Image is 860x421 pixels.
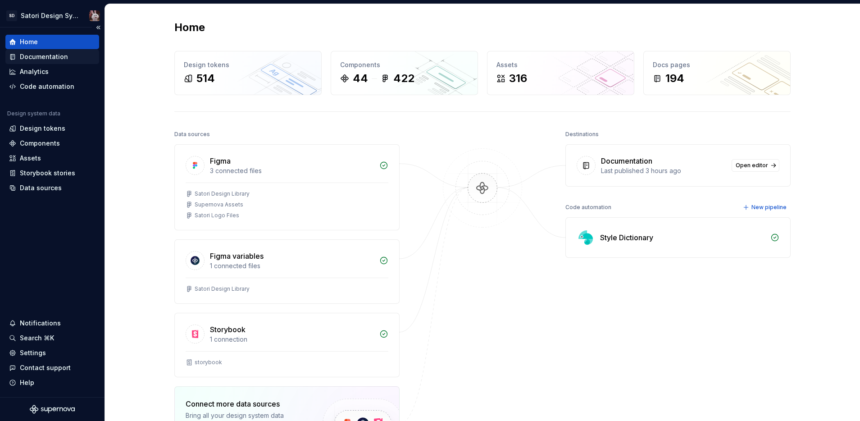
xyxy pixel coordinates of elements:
[5,181,99,195] a: Data sources
[20,378,34,387] div: Help
[5,375,99,390] button: Help
[20,82,74,91] div: Code automation
[5,136,99,151] a: Components
[210,335,374,344] div: 1 connection
[195,359,222,366] div: storybook
[487,51,634,95] a: Assets316
[186,398,307,409] div: Connect more data sources
[20,334,54,343] div: Search ⌘K
[210,156,231,166] div: Figma
[643,51,791,95] a: Docs pages194
[601,156,652,166] div: Documentation
[5,331,99,345] button: Search ⌘K
[653,60,781,69] div: Docs pages
[665,71,684,86] div: 194
[5,151,99,165] a: Assets
[210,251,264,261] div: Figma variables
[2,6,103,25] button: SDSatori Design SystemAndras Popovics
[174,313,400,377] a: Storybook1 connectionstorybook
[732,159,779,172] a: Open editor
[751,204,787,211] span: New pipeline
[353,71,368,86] div: 44
[20,319,61,328] div: Notifications
[174,239,400,304] a: Figma variables1 connected filesSatori Design Library
[184,60,312,69] div: Design tokens
[174,20,205,35] h2: Home
[210,324,246,335] div: Storybook
[5,64,99,79] a: Analytics
[393,71,414,86] div: 422
[5,361,99,375] button: Contact support
[565,128,599,141] div: Destinations
[92,21,105,34] button: Collapse sidebar
[496,60,625,69] div: Assets
[20,363,71,372] div: Contact support
[195,201,243,208] div: Supernova Assets
[195,285,250,293] div: Satori Design Library
[5,346,99,360] a: Settings
[20,139,60,148] div: Components
[736,162,768,169] span: Open editor
[195,212,239,219] div: Satori Logo Files
[20,37,38,46] div: Home
[740,201,791,214] button: New pipeline
[210,166,374,175] div: 3 connected files
[340,60,469,69] div: Components
[195,190,250,197] div: Satori Design Library
[7,110,60,117] div: Design system data
[509,71,527,86] div: 316
[5,35,99,49] a: Home
[6,10,17,21] div: SD
[5,166,99,180] a: Storybook stories
[20,169,75,178] div: Storybook stories
[600,232,653,243] div: Style Dictionary
[20,124,65,133] div: Design tokens
[20,348,46,357] div: Settings
[331,51,478,95] a: Components44422
[5,316,99,330] button: Notifications
[20,154,41,163] div: Assets
[601,166,726,175] div: Last published 3 hours ago
[20,67,49,76] div: Analytics
[20,183,62,192] div: Data sources
[20,52,68,61] div: Documentation
[5,121,99,136] a: Design tokens
[196,71,215,86] div: 514
[21,11,78,20] div: Satori Design System
[174,144,400,230] a: Figma3 connected filesSatori Design LibrarySupernova AssetsSatori Logo Files
[5,79,99,94] a: Code automation
[89,10,100,21] img: Andras Popovics
[565,201,611,214] div: Code automation
[174,128,210,141] div: Data sources
[30,405,75,414] svg: Supernova Logo
[174,51,322,95] a: Design tokens514
[210,261,374,270] div: 1 connected files
[5,50,99,64] a: Documentation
